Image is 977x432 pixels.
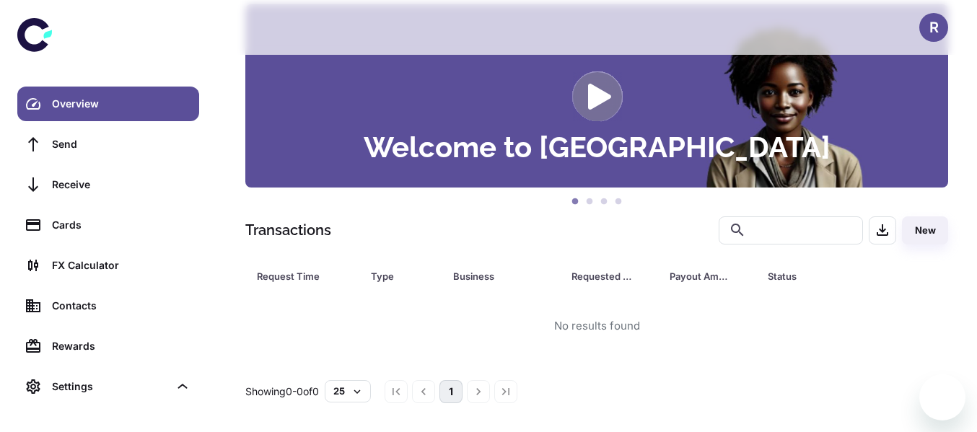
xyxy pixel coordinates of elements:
[325,380,371,402] button: 25
[611,195,626,209] button: 4
[52,338,190,354] div: Rewards
[52,379,169,394] div: Settings
[919,374,965,420] iframe: Button to launch messaging window
[768,266,888,286] span: Status
[439,380,463,403] button: page 1
[17,208,199,242] a: Cards
[571,266,652,286] span: Requested Amount
[245,219,331,241] h1: Transactions
[364,133,831,162] h3: Welcome to [GEOGRAPHIC_DATA]
[17,127,199,162] a: Send
[52,96,190,112] div: Overview
[554,318,640,335] div: No results found
[52,177,190,193] div: Receive
[17,248,199,283] a: FX Calculator
[768,266,869,286] div: Status
[670,266,750,286] span: Payout Amount
[52,217,190,233] div: Cards
[52,136,190,152] div: Send
[245,384,319,400] p: Showing 0-0 of 0
[371,266,436,286] span: Type
[670,266,732,286] div: Payout Amount
[902,216,948,244] button: New
[17,167,199,202] a: Receive
[52,298,190,314] div: Contacts
[17,288,199,323] a: Contacts
[17,369,199,404] div: Settings
[257,266,354,286] span: Request Time
[17,87,199,121] a: Overview
[571,266,634,286] div: Requested Amount
[582,195,597,209] button: 2
[382,380,520,403] nav: pagination navigation
[568,195,582,209] button: 1
[52,257,190,273] div: FX Calculator
[17,329,199,363] a: Rewards
[919,13,948,42] button: R
[257,266,335,286] div: Request Time
[597,195,611,209] button: 3
[371,266,417,286] div: Type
